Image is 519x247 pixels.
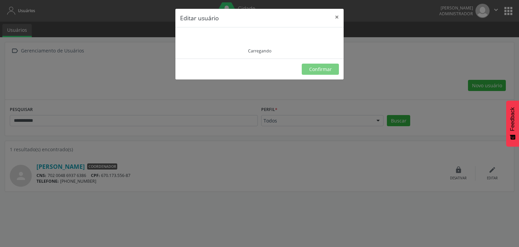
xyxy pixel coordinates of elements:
button: Close [330,9,344,25]
div: Carregando [248,48,271,54]
span: Feedback [510,107,516,131]
span: Confirmar [309,66,332,72]
button: Confirmar [302,64,339,75]
h5: Editar usuário [180,14,219,22]
button: Feedback - Mostrar pesquisa [506,100,519,147]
